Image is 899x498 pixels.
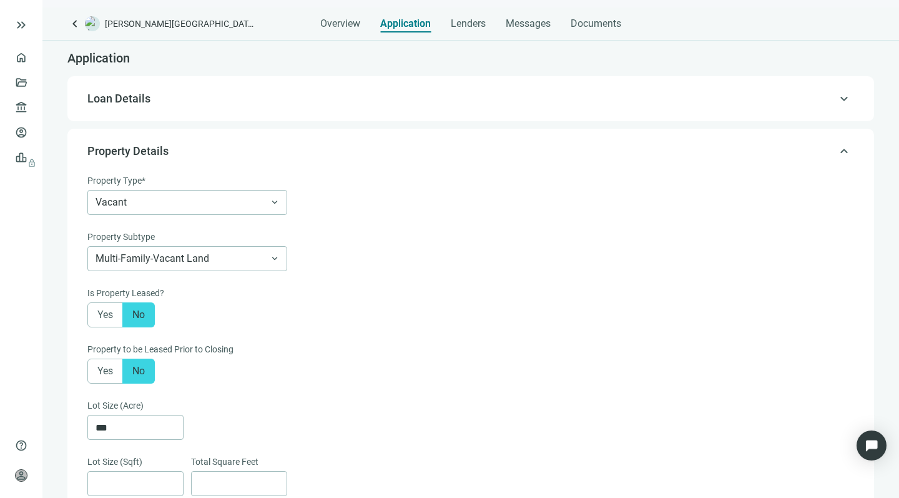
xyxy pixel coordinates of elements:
[87,286,164,300] span: Is Property Leased?
[87,399,144,412] span: Lot Size (Acre)
[87,230,155,244] span: Property Subtype
[97,309,113,321] span: Yes
[87,174,145,187] span: Property Type*
[191,455,258,469] span: Total Square Feet
[132,365,145,377] span: No
[105,17,255,30] span: [PERSON_NAME][GEOGRAPHIC_DATA][US_STATE]
[857,431,887,461] div: Open Intercom Messenger
[15,439,27,452] span: help
[96,247,279,271] span: Multi-Family-Vacant Land
[451,17,486,30] span: Lenders
[380,17,431,30] span: Application
[87,144,169,157] span: Property Details
[506,17,551,29] span: Messages
[85,16,100,31] img: deal-logo
[87,455,142,469] span: Lot Size (Sqft)
[67,16,82,31] a: keyboard_arrow_left
[87,342,233,356] span: Property to be Leased Prior to Closing
[87,92,150,105] span: Loan Details
[97,365,113,377] span: Yes
[67,51,130,66] span: Application
[320,17,360,30] span: Overview
[96,191,279,214] span: Vacant
[132,309,145,321] span: No
[15,469,27,482] span: person
[571,17,621,30] span: Documents
[14,17,29,32] button: keyboard_double_arrow_right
